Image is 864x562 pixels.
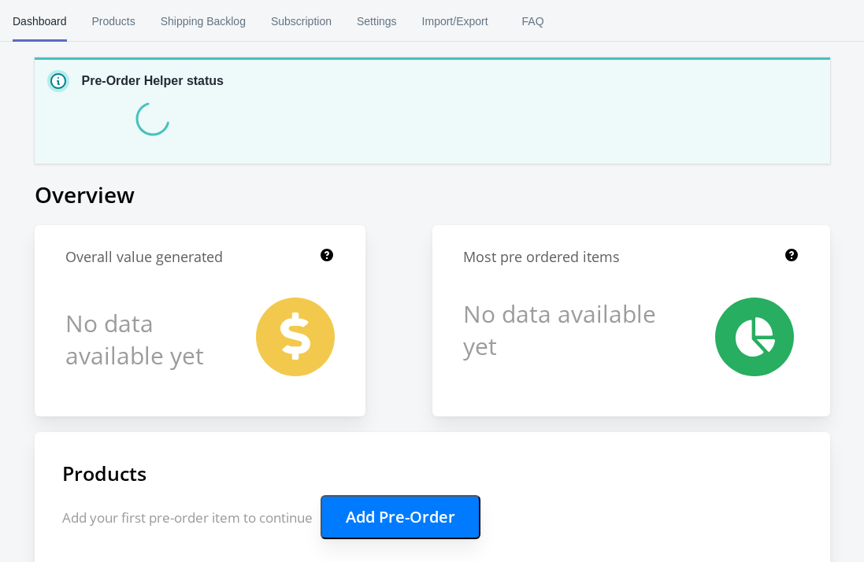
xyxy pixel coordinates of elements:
h1: Overall value generated [65,247,223,267]
span: Settings [357,1,397,42]
h1: Most pre ordered items [463,247,620,267]
h1: No data available yet [463,298,659,362]
button: Add Pre-Order [321,495,480,539]
span: Products [92,1,135,42]
span: FAQ [514,1,553,42]
h1: Products [62,460,803,486]
p: Pre-Order Helper status [82,72,224,91]
span: Shipping Backlog [161,1,246,42]
span: Subscription [271,1,332,42]
p: Add your first pre-order item to continue [62,495,803,539]
span: Dashboard [13,1,67,42]
span: Import/Export [422,1,488,42]
h1: Overview [35,179,830,209]
h1: No data available yet [65,298,223,380]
